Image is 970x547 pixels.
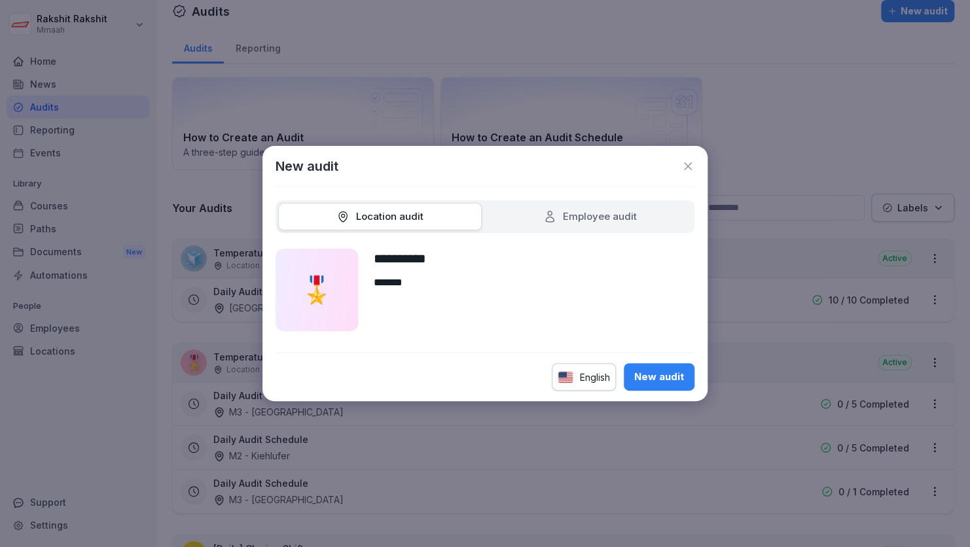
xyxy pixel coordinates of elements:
div: English [552,363,616,391]
div: 🎖️ [276,249,358,331]
div: Employee audit [543,209,637,224]
div: Location audit [336,209,423,224]
div: New audit [634,370,684,384]
h1: New audit [276,156,338,176]
img: us.svg [558,371,573,383]
button: New audit [624,363,694,391]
